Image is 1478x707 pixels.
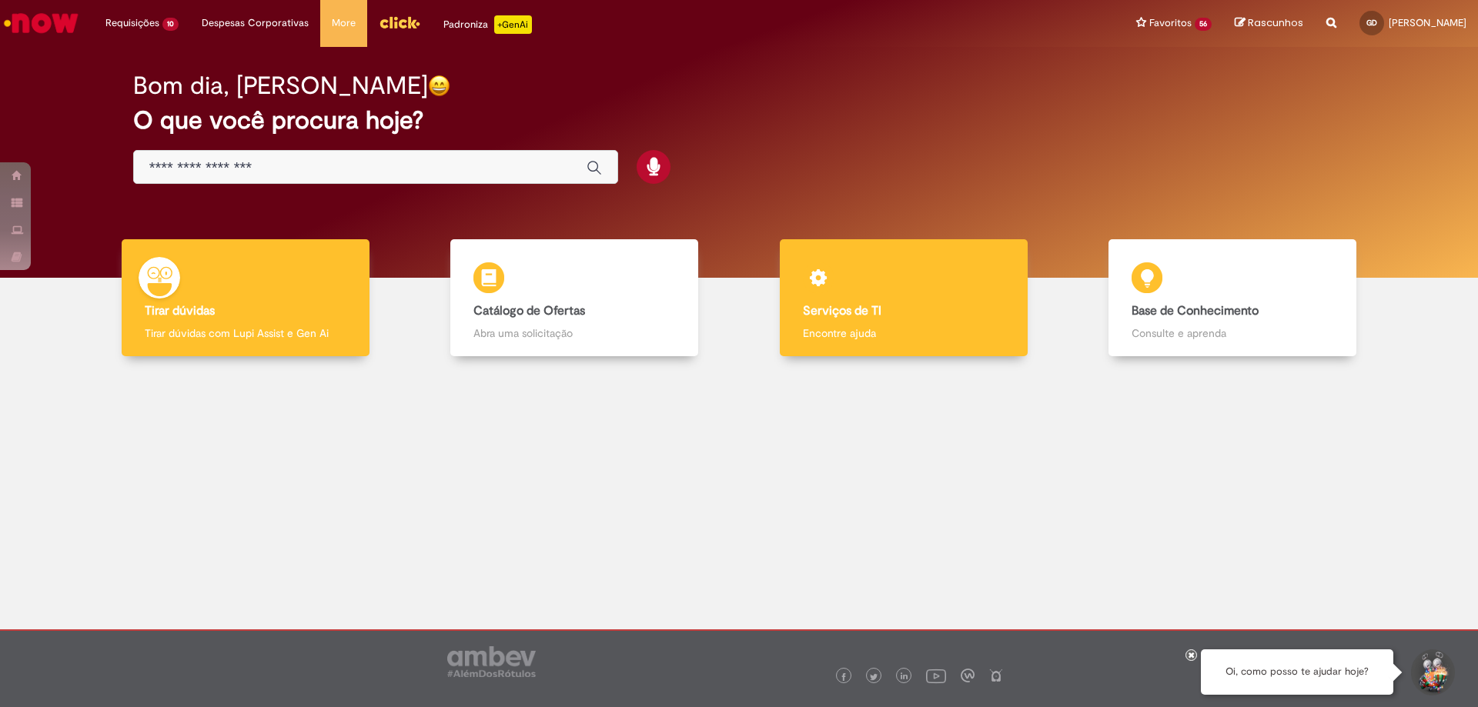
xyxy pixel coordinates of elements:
b: Tirar dúvidas [145,303,215,318]
img: logo_footer_youtube.png [926,665,946,685]
span: Rascunhos [1248,15,1303,30]
img: logo_footer_linkedin.png [901,672,908,682]
div: Padroniza [443,15,532,34]
span: Despesas Corporativas [202,15,309,31]
img: click_logo_yellow_360x200.png [379,11,420,34]
img: logo_footer_naosei.png [989,669,1003,682]
span: Requisições [105,15,159,31]
p: Consulte e aprenda [1132,325,1333,341]
a: Serviços de TI Encontre ajuda [739,239,1068,357]
img: logo_footer_ambev_rotulo_gray.png [447,646,536,677]
span: Favoritos [1149,15,1192,31]
h2: Bom dia, [PERSON_NAME] [133,72,428,99]
span: 56 [1195,18,1212,31]
img: logo_footer_facebook.png [840,673,848,681]
p: Tirar dúvidas com Lupi Assist e Gen Ai [145,325,346,341]
h2: O que você procura hoje? [133,107,1346,134]
div: Oi, como posso te ajudar hoje? [1201,649,1393,695]
b: Serviços de TI [803,303,881,318]
button: Iniciar Conversa de Suporte [1409,649,1455,695]
a: Tirar dúvidas Tirar dúvidas com Lupi Assist e Gen Ai [81,239,410,357]
a: Catálogo de Ofertas Abra uma solicitação [410,239,740,357]
img: logo_footer_twitter.png [870,673,878,681]
a: Base de Conhecimento Consulte e aprenda [1068,239,1398,357]
span: [PERSON_NAME] [1389,16,1466,29]
img: logo_footer_workplace.png [961,669,975,682]
span: GD [1366,18,1377,28]
p: Encontre ajuda [803,325,1005,341]
img: ServiceNow [2,8,81,38]
b: Catálogo de Ofertas [473,303,585,318]
img: happy-face.png [428,75,450,97]
a: Rascunhos [1235,16,1303,31]
span: More [332,15,356,31]
b: Base de Conhecimento [1132,303,1259,318]
p: +GenAi [494,15,532,34]
span: 10 [162,18,179,31]
p: Abra uma solicitação [473,325,675,341]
